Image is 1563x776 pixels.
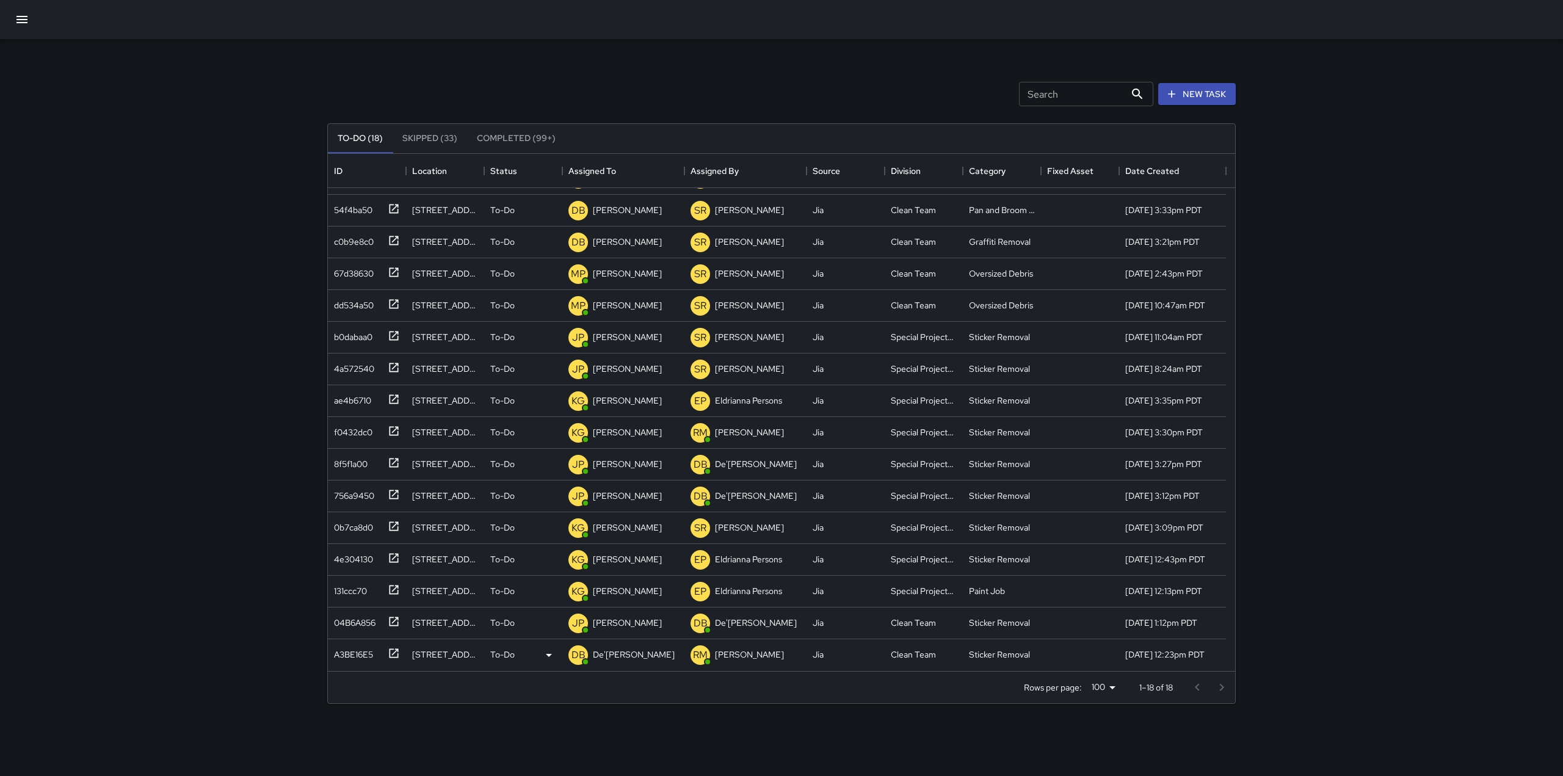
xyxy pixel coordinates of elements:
[963,154,1041,188] div: Category
[1125,458,1202,470] div: 8/6/2025, 3:27pm PDT
[969,585,1005,597] div: Paint Job
[813,267,824,280] div: Jia
[593,299,662,311] p: [PERSON_NAME]
[593,521,662,534] p: [PERSON_NAME]
[593,331,662,343] p: [PERSON_NAME]
[490,394,515,407] p: To-Do
[715,521,784,534] p: [PERSON_NAME]
[891,458,957,470] div: Special Projects Team
[490,458,515,470] p: To-Do
[490,648,515,661] p: To-Do
[969,648,1030,661] div: Sticker Removal
[412,617,478,629] div: 44 Montgomery Street
[334,154,343,188] div: ID
[329,358,374,375] div: 4a572540
[694,267,706,281] p: SR
[891,648,936,661] div: Clean Team
[813,585,824,597] div: Jia
[412,331,478,343] div: 225 Bush Street
[969,458,1030,470] div: Sticker Removal
[715,490,797,502] p: De'[PERSON_NAME]
[562,154,684,188] div: Assigned To
[571,584,585,599] p: KG
[813,458,824,470] div: Jia
[412,521,478,534] div: 600 California Street
[694,203,706,218] p: SR
[715,299,784,311] p: [PERSON_NAME]
[891,331,957,343] div: Special Projects Team
[715,553,782,565] p: Eldrianna Persons
[412,267,478,280] div: 222 Leidesdorff Street
[329,326,372,343] div: b0dabaa0
[1125,267,1203,280] div: 8/18/2025, 2:43pm PDT
[891,490,957,502] div: Special Projects Team
[593,236,662,248] p: [PERSON_NAME]
[571,203,586,218] p: DB
[885,154,963,188] div: Division
[571,235,586,250] p: DB
[467,124,565,153] button: Completed (99+)
[490,553,515,565] p: To-Do
[1125,585,1202,597] div: 8/4/2025, 12:13pm PDT
[813,490,824,502] div: Jia
[1125,617,1197,629] div: 7/30/2025, 1:12pm PDT
[813,331,824,343] div: Jia
[715,204,784,216] p: [PERSON_NAME]
[715,458,797,470] p: De'[PERSON_NAME]
[328,154,406,188] div: ID
[813,553,824,565] div: Jia
[813,236,824,248] div: Jia
[490,204,515,216] p: To-Do
[329,263,374,280] div: 67d38630
[1139,681,1173,694] p: 1–18 of 18
[1125,553,1205,565] div: 8/4/2025, 12:43pm PDT
[891,267,936,280] div: Clean Team
[969,363,1030,375] div: Sticker Removal
[891,363,957,375] div: Special Projects Team
[593,490,662,502] p: [PERSON_NAME]
[715,648,784,661] p: [PERSON_NAME]
[593,648,675,661] p: De'[PERSON_NAME]
[969,299,1033,311] div: Oversized Debris
[484,154,562,188] div: Status
[969,490,1030,502] div: Sticker Removal
[571,553,585,567] p: KG
[693,426,708,440] p: RM
[393,124,467,153] button: Skipped (33)
[593,553,662,565] p: [PERSON_NAME]
[571,394,585,408] p: KG
[807,154,885,188] div: Source
[568,154,616,188] div: Assigned To
[715,236,784,248] p: [PERSON_NAME]
[694,394,706,408] p: EP
[593,458,662,470] p: [PERSON_NAME]
[412,490,478,502] div: 624 Sacramento Street
[813,648,824,661] div: Jia
[694,362,706,377] p: SR
[1024,681,1082,694] p: Rows per page:
[694,553,706,567] p: EP
[571,267,586,281] p: MP
[593,363,662,375] p: [PERSON_NAME]
[412,553,478,565] div: 265 Sacramento Street
[1125,331,1203,343] div: 8/11/2025, 11:04am PDT
[969,154,1006,188] div: Category
[412,426,478,438] div: 700 Montgomery Street
[571,299,586,313] p: MP
[813,299,824,311] div: Jia
[969,331,1030,343] div: Sticker Removal
[891,426,957,438] div: Special Projects Team
[813,521,824,534] div: Jia
[1047,154,1093,188] div: Fixed Asset
[694,584,706,599] p: EP
[1125,154,1179,188] div: Date Created
[490,617,515,629] p: To-Do
[490,331,515,343] p: To-Do
[412,585,478,597] div: 1160 Sacramento Street
[1119,154,1226,188] div: Date Created
[571,521,585,535] p: KG
[1125,394,1202,407] div: 8/6/2025, 3:35pm PDT
[1125,236,1200,248] div: 8/18/2025, 3:21pm PDT
[1125,490,1200,502] div: 8/6/2025, 3:12pm PDT
[1125,299,1205,311] div: 8/15/2025, 10:47am PDT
